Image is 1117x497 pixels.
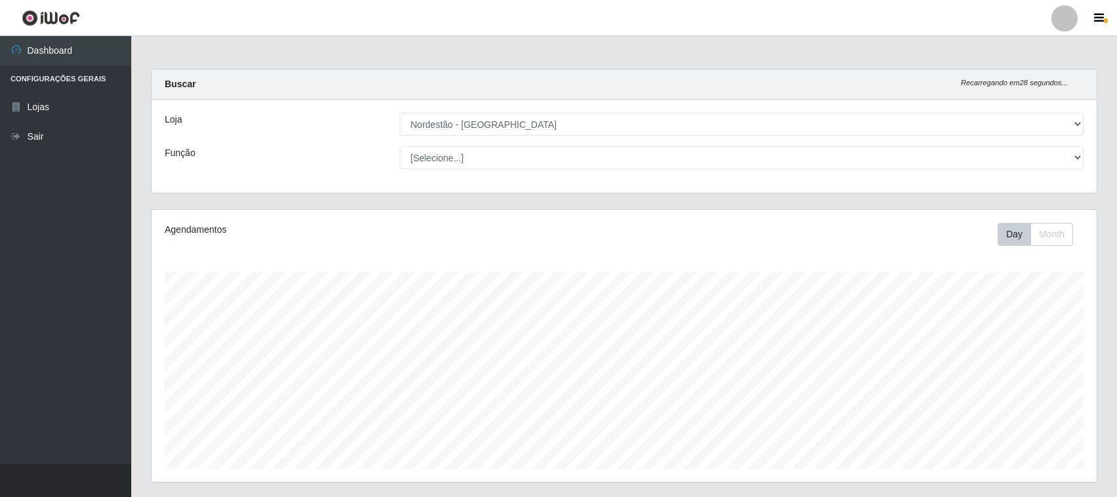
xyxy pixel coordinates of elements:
div: Toolbar with button groups [998,223,1084,246]
label: Função [165,146,196,160]
i: Recarregando em 28 segundos... [961,79,1068,87]
strong: Buscar [165,79,196,89]
button: Day [998,223,1031,246]
img: CoreUI Logo [22,10,80,26]
button: Month [1030,223,1073,246]
label: Loja [165,113,182,127]
div: First group [998,223,1073,246]
div: Agendamentos [165,223,536,237]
